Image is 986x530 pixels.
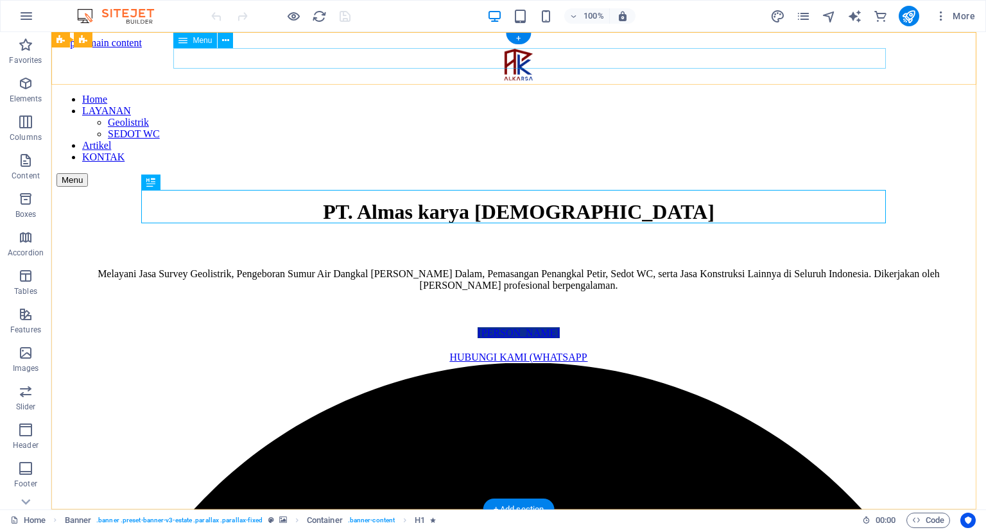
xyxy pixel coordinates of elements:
i: Design (Ctrl+Alt+Y) [770,9,785,24]
button: design [770,8,786,24]
span: Click to select. Double-click to edit [307,513,343,528]
img: Editor Logo [74,8,170,24]
p: Header [13,440,39,450]
p: Tables [14,286,37,296]
p: Elements [10,94,42,104]
i: Publish [901,9,916,24]
button: publish [899,6,919,26]
span: More [935,10,975,22]
i: Element contains an animation [430,517,436,524]
span: Code [912,513,944,528]
div: + Add section [483,499,555,520]
span: 00 00 [876,513,895,528]
button: pages [796,8,811,24]
i: On resize automatically adjust zoom level to fit chosen device. [617,10,628,22]
h6: Session time [862,513,896,528]
p: Favorites [9,55,42,65]
button: Usercentrics [960,513,976,528]
i: Pages (Ctrl+Alt+S) [796,9,811,24]
i: This element is a customizable preset [268,517,274,524]
button: 100% [564,8,610,24]
span: Menu [193,37,212,44]
p: Footer [14,479,37,489]
button: Click here to leave preview mode and continue editing [286,8,301,24]
p: Images [13,363,39,373]
p: Columns [10,132,42,142]
p: Features [10,325,41,335]
i: AI Writer [847,9,862,24]
nav: breadcrumb [65,513,437,528]
a: Click to cancel selection. Double-click to open Pages [10,513,46,528]
span: : [885,515,887,525]
button: More [930,6,980,26]
button: reload [311,8,327,24]
h6: 100% [584,8,604,24]
p: Slider [16,402,36,412]
button: text_generator [847,8,863,24]
button: navigator [822,8,837,24]
i: Navigator [822,9,836,24]
i: Commerce [873,9,888,24]
span: . banner .preset-banner-v3-estate .parallax .parallax-fixed [96,513,263,528]
p: Content [12,171,40,181]
button: commerce [873,8,888,24]
button: Code [906,513,950,528]
p: Boxes [15,209,37,219]
p: Accordion [8,248,44,258]
i: Reload page [312,9,327,24]
div: + [506,33,531,44]
span: Click to select. Double-click to edit [415,513,425,528]
span: . banner-content [348,513,395,528]
a: Skip to main content [5,5,91,16]
span: Click to select. Double-click to edit [65,513,92,528]
i: This element contains a background [279,517,287,524]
